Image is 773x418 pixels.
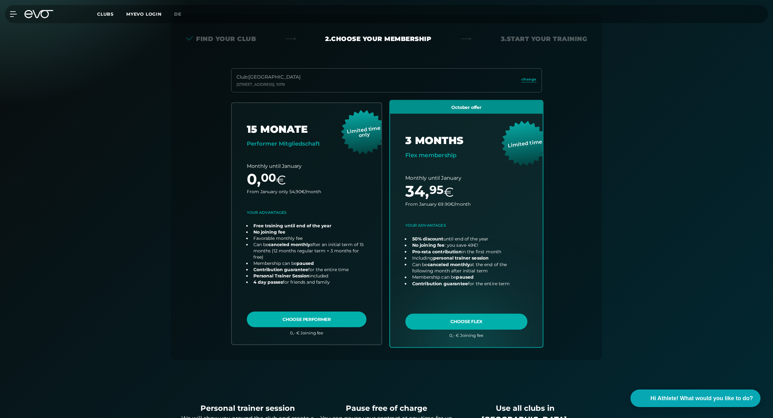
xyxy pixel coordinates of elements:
[232,103,381,344] a: choose plan
[181,403,315,414] div: Personal trainer session
[97,11,114,17] span: Clubs
[521,77,537,82] span: change
[390,101,543,347] a: choose plan
[325,34,431,43] div: 2. Choose your membership
[651,394,753,403] span: Hi Athlete! What would you like to do?
[186,34,256,43] div: Find your club
[174,11,181,17] span: de
[501,34,587,43] div: 3. Start your Training
[630,390,760,407] button: Hi Athlete! What would you like to do?
[521,77,537,84] a: change
[236,82,301,87] div: [STREET_ADDRESS] , 10119
[97,11,126,17] a: Clubs
[126,11,162,17] a: MYEVO LOGIN
[174,11,189,18] a: de
[236,74,301,81] div: Club : [GEOGRAPHIC_DATA]
[320,403,454,414] div: Pause free of charge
